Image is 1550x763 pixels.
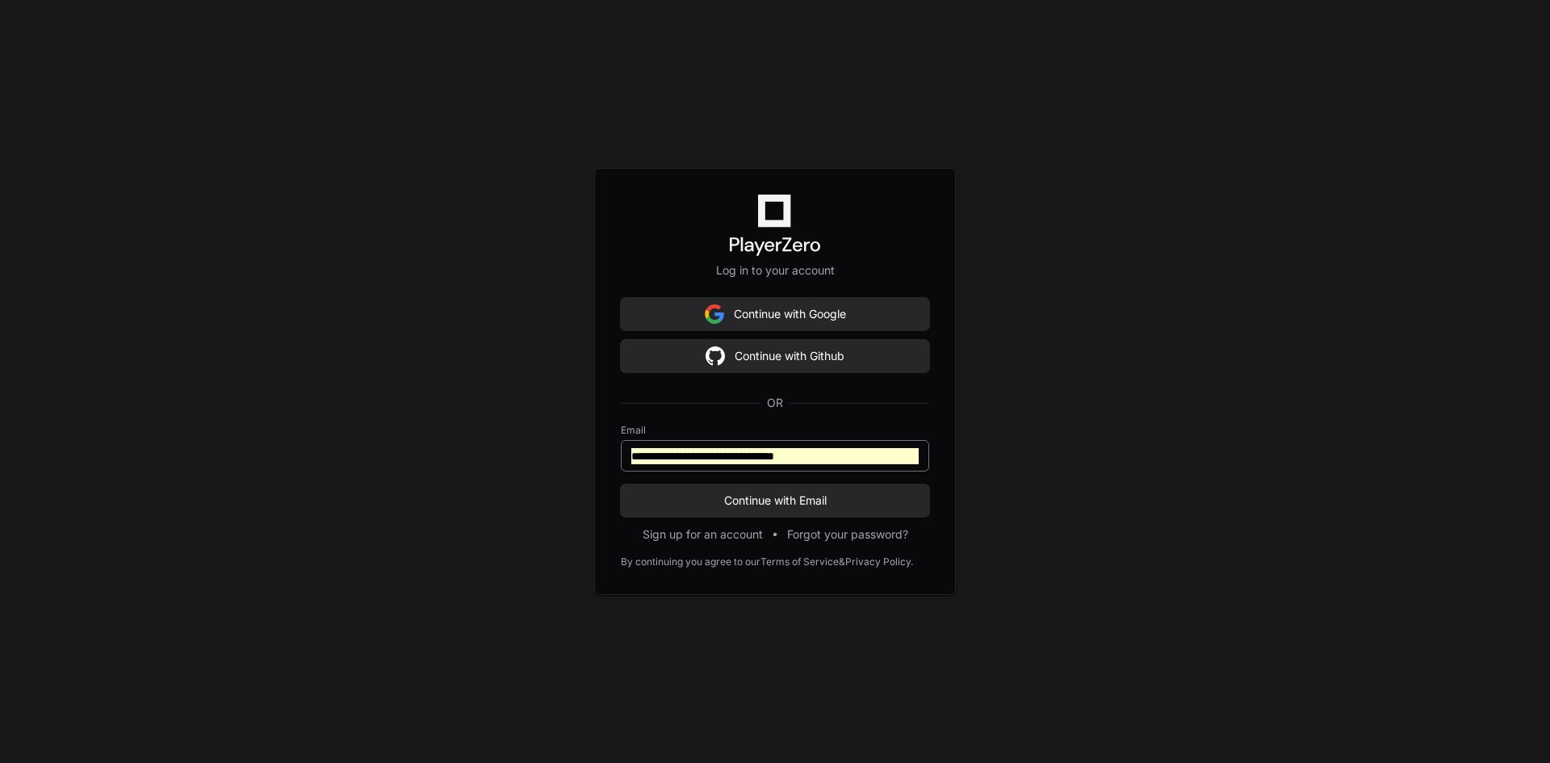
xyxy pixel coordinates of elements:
button: Continue with Google [621,298,929,330]
a: Privacy Policy. [845,555,913,568]
a: Terms of Service [760,555,839,568]
button: Continue with Github [621,340,929,372]
button: Forgot your password? [787,526,908,543]
img: Sign in with google [705,298,724,330]
div: & [839,555,845,568]
img: Sign in with google [706,340,725,372]
span: OR [760,395,790,411]
button: Sign up for an account [643,526,763,543]
span: Continue with Email [621,493,929,509]
label: Email [621,424,929,437]
button: Continue with Email [621,484,929,517]
div: By continuing you agree to our [621,555,760,568]
p: Log in to your account [621,262,929,279]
